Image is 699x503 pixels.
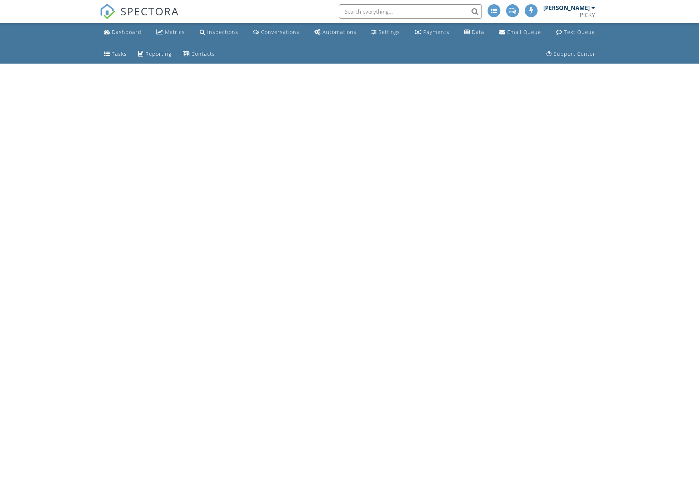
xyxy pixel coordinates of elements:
[154,26,188,39] a: Metrics
[564,29,595,35] div: Text Queue
[145,50,171,57] div: Reporting
[250,26,302,39] a: Conversations
[135,48,174,61] a: Reporting
[165,29,185,35] div: Metrics
[461,26,487,39] a: Data
[543,4,590,11] div: [PERSON_NAME]
[100,4,115,19] img: The Best Home Inspection Software - Spectora
[207,29,238,35] div: Inspections
[197,26,241,39] a: Inspections
[101,48,130,61] a: Tasks
[339,4,482,19] input: Search everything...
[544,48,598,61] a: Support Center
[472,29,484,35] div: Data
[311,26,359,39] a: Automations (Advanced)
[120,4,179,19] span: SPECTORA
[112,29,141,35] div: Dashboard
[323,29,356,35] div: Automations
[379,29,400,35] div: Settings
[369,26,403,39] a: Settings
[191,50,215,57] div: Contacts
[100,10,179,25] a: SPECTORA
[580,11,595,19] div: PICKY
[180,48,218,61] a: Contacts
[101,26,144,39] a: Dashboard
[261,29,299,35] div: Conversations
[507,29,541,35] div: Email Queue
[553,26,598,39] a: Text Queue
[412,26,452,39] a: Payments
[112,50,127,57] div: Tasks
[554,50,595,57] div: Support Center
[423,29,449,35] div: Payments
[496,26,544,39] a: Email Queue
